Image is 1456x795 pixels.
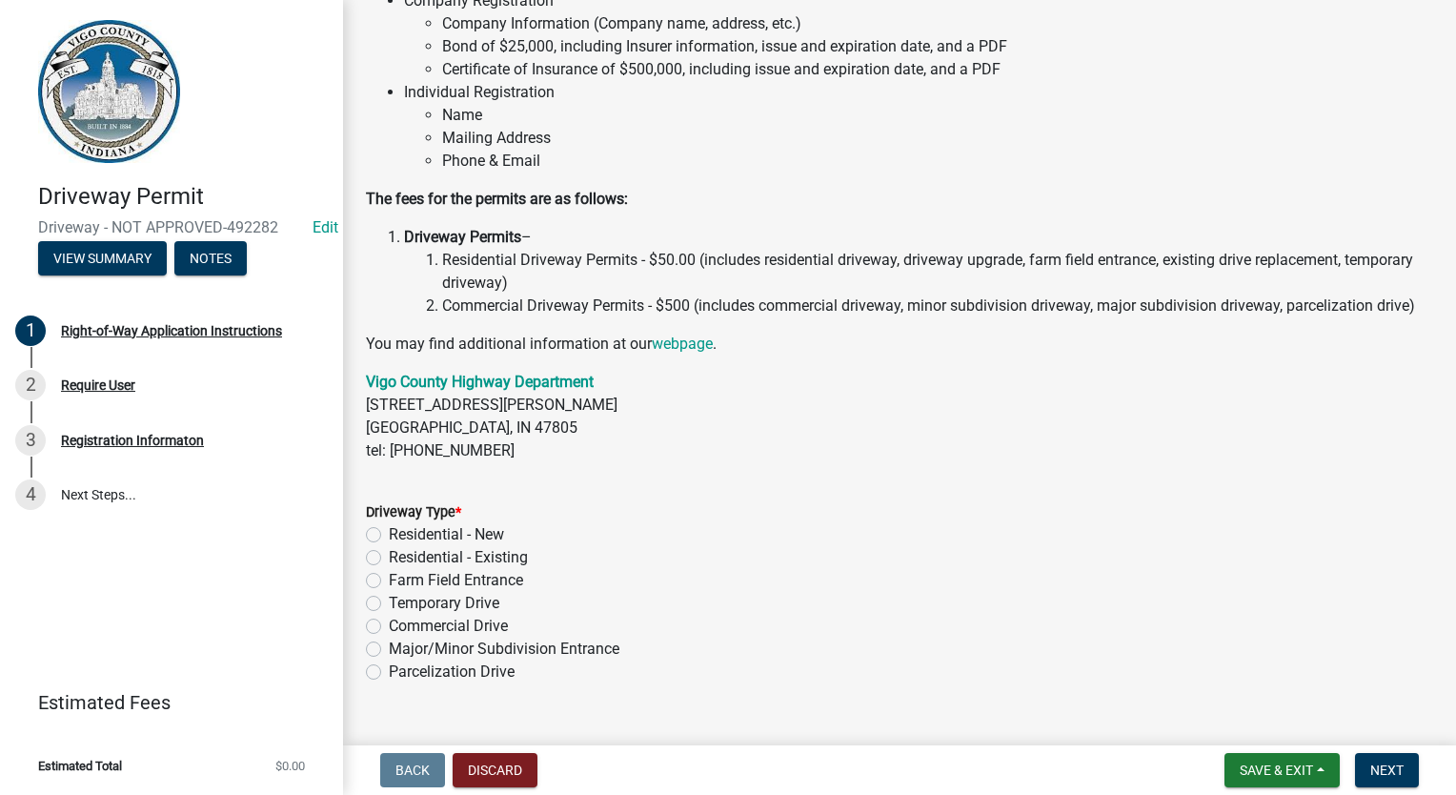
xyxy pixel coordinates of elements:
[453,753,537,787] button: Discard
[38,252,167,267] wm-modal-confirm: Summary
[1240,763,1313,778] span: Save & Exit
[389,523,504,546] label: Residential - New
[38,20,180,163] img: Vigo County, Indiana
[313,218,338,236] wm-modal-confirm: Edit Application Number
[366,506,461,520] label: Driveway Type
[389,661,515,683] label: Parcelization Drive
[442,104,1433,127] li: Name
[366,190,628,208] strong: The fees for the permits are as follows:
[1224,753,1340,787] button: Save & Exit
[38,183,328,211] h4: Driveway Permit
[15,370,46,400] div: 2
[366,373,594,391] a: Vigo County Highway Department
[389,638,619,661] label: Major/Minor Subdivision Entrance
[404,228,521,246] strong: Driveway Permits
[395,763,430,778] span: Back
[442,127,1433,150] li: Mailing Address
[15,425,46,456] div: 3
[15,479,46,510] div: 4
[404,81,1433,173] li: Individual Registration
[366,333,1433,356] p: You may find additional information at our .
[174,252,247,267] wm-modal-confirm: Notes
[61,324,282,337] div: Right-of-Way Application Instructions
[61,434,204,447] div: Registration Informaton
[1355,753,1419,787] button: Next
[15,683,313,722] a: Estimated Fees
[404,226,1433,317] li: –
[313,218,338,236] a: Edit
[1370,763,1404,778] span: Next
[442,58,1433,81] li: Certificate of Insurance of $500,000, including issue and expiration date, and a PDF
[15,316,46,346] div: 1
[389,615,508,638] label: Commercial Drive
[389,546,528,569] label: Residential - Existing
[380,753,445,787] button: Back
[442,249,1433,295] li: Residential Driveway Permits - $50.00 (includes residential driveway, driveway upgrade, farm fiel...
[442,150,1433,173] li: Phone & Email
[389,569,523,592] label: Farm Field Entrance
[275,760,305,772] span: $0.00
[38,218,305,236] span: Driveway - NOT APPROVED-492282
[442,35,1433,58] li: Bond of $25,000, including Insurer information, issue and expiration date, and a PDF
[389,592,499,615] label: Temporary Drive
[38,241,167,275] button: View Summary
[38,760,122,772] span: Estimated Total
[442,12,1433,35] li: Company Information (Company name, address, etc.)
[61,378,135,392] div: Require User
[174,241,247,275] button: Notes
[652,335,713,353] a: webpage
[442,295,1433,317] li: Commercial Driveway Permits - $500 (includes commercial driveway, minor subdivision driveway, maj...
[366,371,1433,462] p: [STREET_ADDRESS][PERSON_NAME] [GEOGRAPHIC_DATA], IN 47805 tel: [PHONE_NUMBER]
